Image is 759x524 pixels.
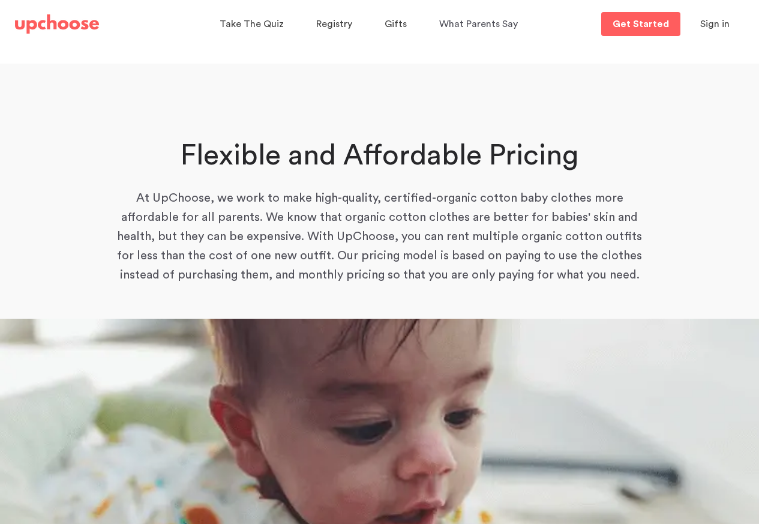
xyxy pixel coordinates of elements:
img: UpChoose [15,14,99,34]
p: At UpChoose, we work to make high-quality, certified-organic cotton baby clothes more affordable ... [113,188,646,285]
span: Sign in [700,19,730,29]
span: Gifts [385,19,407,29]
h1: Flexible and Affordable Pricing [113,137,646,175]
a: Registry [316,13,356,36]
span: Registry [316,19,352,29]
span: Take The Quiz [220,19,284,29]
p: Get Started [613,19,669,29]
a: Get Started [601,12,680,36]
span: What Parents Say [439,19,518,29]
a: Gifts [385,13,410,36]
a: What Parents Say [439,13,521,36]
button: Sign in [685,12,745,36]
a: UpChoose [15,12,99,37]
a: Take The Quiz [220,13,287,36]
